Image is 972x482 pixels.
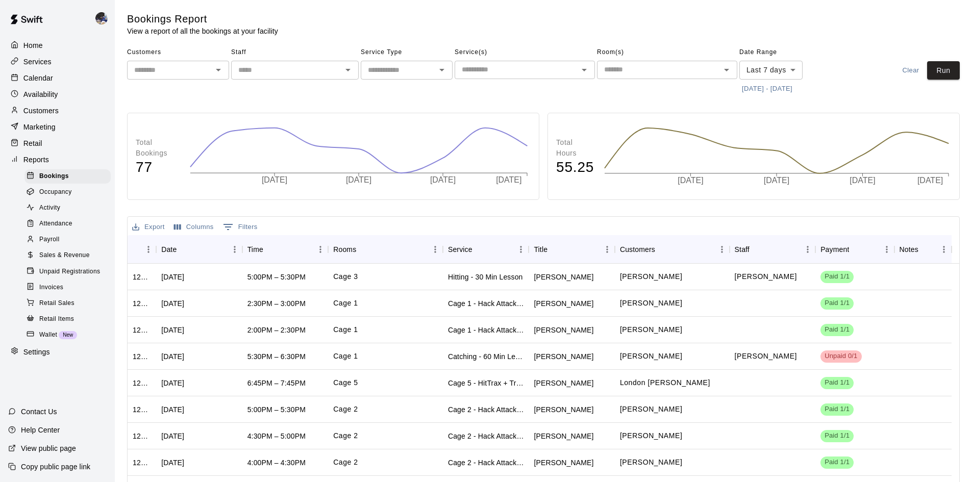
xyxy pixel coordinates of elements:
span: New [59,332,77,338]
div: Time [247,235,263,264]
p: View public page [21,443,76,453]
div: Customers [620,235,655,264]
span: Paid 1/1 [820,298,854,308]
div: Aliyah Lautalo [534,431,593,441]
div: Cage 1 - Hack Attack (Automatic) [448,298,524,309]
p: Reports [23,155,49,165]
a: Bookings [24,168,115,184]
div: Has not paid: Vanessa Maciel [820,350,861,363]
p: Availability [23,89,58,99]
button: Select columns [171,219,216,235]
a: Marketing [8,119,107,135]
a: Reports [8,152,107,167]
div: Date [156,235,242,264]
button: Menu [313,242,328,257]
button: Export [130,219,167,235]
div: Staff [735,235,750,264]
span: Attendance [39,219,72,229]
div: 1282126 [133,404,151,415]
div: Retail Items [24,312,111,326]
div: Tue, Aug 12, 2025 [161,272,184,282]
p: Cage 2 [333,430,358,441]
div: 2:00PM – 2:30PM [247,325,306,335]
a: Activity [24,200,115,216]
p: Copy public page link [21,462,90,472]
div: Lucy Nham [534,272,593,282]
div: Retail [8,136,107,151]
div: Tue, Aug 12, 2025 [161,378,184,388]
span: Occupancy [39,187,72,197]
button: Clear [894,61,927,80]
div: Payment [815,235,894,264]
tspan: [DATE] [764,176,789,185]
tspan: [DATE] [850,176,875,185]
div: Occupancy [24,185,111,199]
a: Services [8,54,107,69]
p: Cage 1 [333,298,358,309]
div: Catching - 60 Min Lesson [448,351,524,362]
button: Menu [428,242,443,257]
p: Aliyah Lautalo [620,404,682,415]
button: Menu [800,242,815,257]
p: Marketing [23,122,56,132]
div: Cage 2 - Hack Attack (Hand Feed) [448,431,524,441]
div: Home [8,38,107,53]
p: Home [23,40,43,50]
div: Hitting - 30 Min Lesson [448,272,523,282]
div: Invoices [24,281,111,295]
p: Retail [23,138,42,148]
div: 4:30PM – 5:00PM [247,431,306,441]
div: Tue, Aug 12, 2025 [161,404,184,415]
div: Staff [730,235,816,264]
span: Retail Sales [39,298,74,309]
span: Service(s) [455,44,595,61]
div: Attendance [24,217,111,231]
p: Contact Us [21,407,57,417]
div: Notes [900,235,918,264]
div: Cage 1 - Hack Attack (Automatic) [448,325,524,335]
p: Cage 1 [333,324,358,335]
div: Payroll [24,233,111,247]
div: Activity [24,201,111,215]
p: Settings [23,347,50,357]
tspan: [DATE] [262,175,287,184]
span: Activity [39,203,60,213]
div: Tue, Aug 12, 2025 [161,431,184,441]
p: Customers [23,106,59,116]
div: Retail Sales [24,296,111,311]
span: Paid 1/1 [820,431,854,441]
a: WalletNew [24,327,115,343]
div: Title [534,235,547,264]
span: Unpaid 0/1 [820,351,861,361]
div: Sales & Revenue [24,248,111,263]
button: Sort [177,242,191,257]
div: ID [128,235,156,264]
span: Wallet [39,330,57,340]
a: Calendar [8,70,107,86]
div: Unpaid Registrations [24,265,111,279]
div: Jackie Mills [534,378,593,388]
a: Availability [8,87,107,102]
div: 4:00PM – 4:30PM [247,458,306,468]
button: Sort [655,242,669,257]
div: Notes [894,235,952,264]
div: Junior Palacios [534,298,593,309]
p: London Mills [620,377,710,388]
button: [DATE] - [DATE] [739,81,795,97]
button: Sort [356,242,370,257]
p: Total Hours [556,137,594,159]
span: Staff [231,44,359,61]
span: Sales & Revenue [39,250,90,261]
div: Aliyah Lautalo [534,404,593,415]
p: Cage 1 [333,351,358,362]
p: Lianna Palacios [620,324,682,335]
div: 1285802 [133,351,151,362]
div: Cage 2 - Hack Attack (Hand Feed) [448,404,524,415]
div: 5:00PM – 5:30PM [247,404,306,415]
img: Kevin Chandler [95,12,108,24]
div: Title [529,235,615,264]
span: Payroll [39,235,59,245]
